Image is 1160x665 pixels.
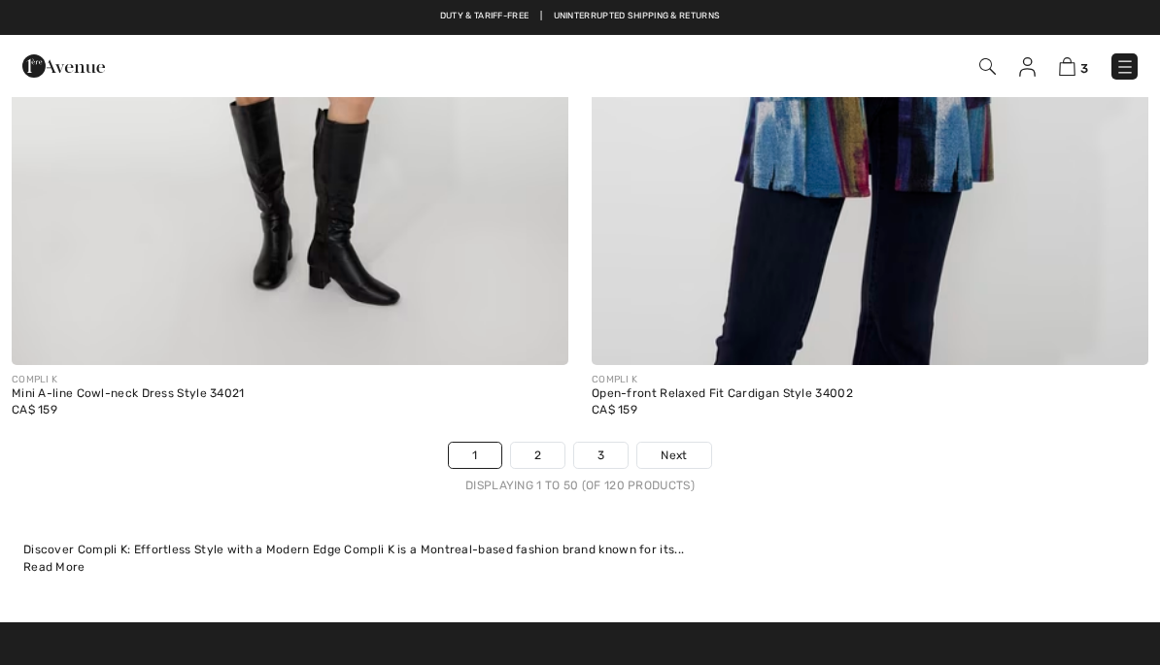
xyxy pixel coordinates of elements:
div: Mini A-line Cowl-neck Dress Style 34021 [12,387,568,401]
a: Duty & tariff-free | Uninterrupted shipping & returns [440,11,720,20]
div: Open-front Relaxed Fit Cardigan Style 34002 [592,387,1148,401]
div: COMPLI K [12,373,568,387]
span: Next [661,447,687,464]
img: Menu [1115,57,1135,77]
span: CA$ 159 [12,403,57,416]
div: COMPLI K [592,373,1148,387]
div: Discover Compli K: Effortless Style with a Modern Edge Compli K is a Montreal-based fashion brand... [23,541,1137,558]
span: Read More [23,560,85,574]
span: CA$ 159 [592,403,637,416]
img: My Info [1019,57,1036,77]
a: Next [637,443,710,468]
a: 3 [574,443,628,468]
img: Search [979,58,996,75]
a: 1 [449,443,500,468]
a: 1ère Avenue [22,55,105,74]
img: 1ère Avenue [22,47,105,85]
img: Shopping Bag [1059,57,1075,76]
a: 2 [511,443,564,468]
span: 3 [1080,61,1088,76]
a: 3 [1059,54,1088,78]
